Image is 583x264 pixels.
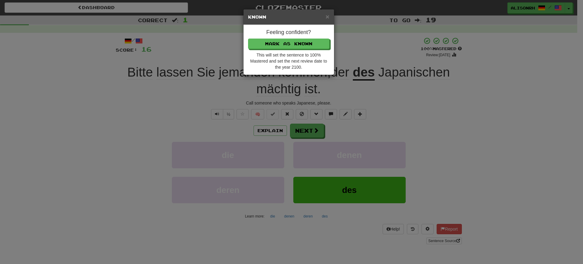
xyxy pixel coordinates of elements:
[248,29,329,36] h4: Feeling confident?
[326,13,329,20] span: ×
[248,14,329,20] h5: Known
[248,52,329,70] div: This will set the sentence to 100% Mastered and set the next review date to the year 2100.
[248,39,329,49] button: Mark as Known
[326,13,329,20] button: Close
